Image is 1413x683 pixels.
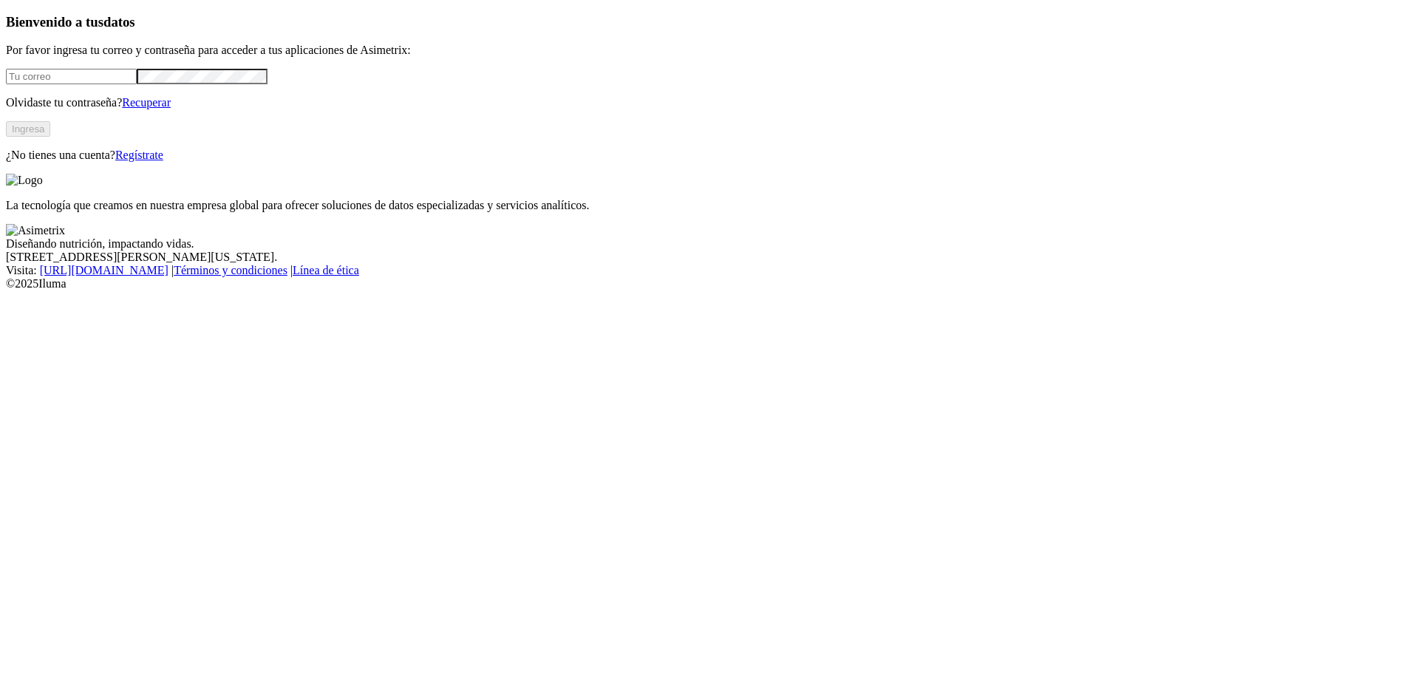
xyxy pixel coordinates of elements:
p: Olvidaste tu contraseña? [6,96,1407,109]
h3: Bienvenido a tus [6,14,1407,30]
button: Ingresa [6,121,50,137]
input: Tu correo [6,69,137,84]
p: La tecnología que creamos en nuestra empresa global para ofrecer soluciones de datos especializad... [6,199,1407,212]
a: [URL][DOMAIN_NAME] [40,264,168,276]
span: datos [103,14,135,30]
a: Regístrate [115,149,163,161]
img: Logo [6,174,43,187]
a: Términos y condiciones [174,264,287,276]
a: Línea de ética [293,264,359,276]
a: Recuperar [122,96,171,109]
div: © 2025 Iluma [6,277,1407,290]
div: Diseñando nutrición, impactando vidas. [6,237,1407,251]
img: Asimetrix [6,224,65,237]
p: ¿No tienes una cuenta? [6,149,1407,162]
div: [STREET_ADDRESS][PERSON_NAME][US_STATE]. [6,251,1407,264]
div: Visita : | | [6,264,1407,277]
p: Por favor ingresa tu correo y contraseña para acceder a tus aplicaciones de Asimetrix: [6,44,1407,57]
